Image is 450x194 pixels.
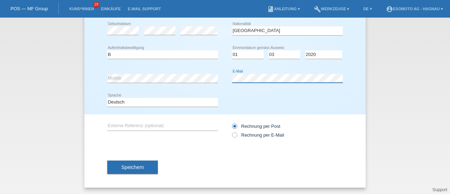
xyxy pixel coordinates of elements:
span: Speichern [121,164,144,170]
a: account_circleEsomoto AG - Hagnau ▾ [382,7,446,11]
a: buildWerkzeuge ▾ [310,7,353,11]
label: Rechnung per Post [232,124,280,129]
input: Rechnung per Post [232,124,237,132]
i: account_circle [386,6,393,13]
a: bookAnleitung ▾ [264,7,303,11]
a: Kund*innen [66,7,97,11]
input: Rechnung per E-Mail [232,132,237,141]
a: POS — MF Group [11,6,48,11]
a: Support [432,187,447,192]
a: DE ▾ [360,7,375,11]
span: 29 [93,2,99,8]
label: Rechnung per E-Mail [232,132,284,138]
a: Einkäufe [97,7,124,11]
i: build [314,6,321,13]
i: book [267,6,274,13]
button: Speichern [107,161,158,174]
a: E-Mail Support [124,7,165,11]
